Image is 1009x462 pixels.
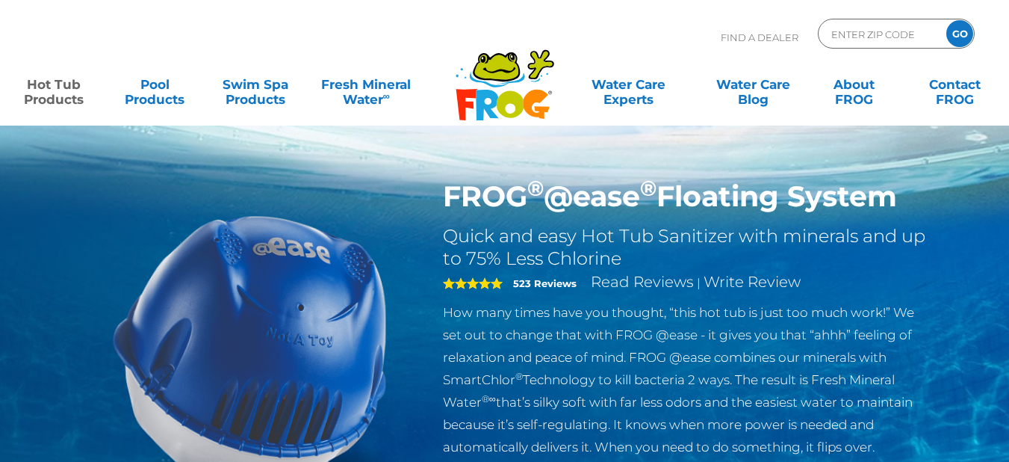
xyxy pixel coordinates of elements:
p: Find A Dealer [721,19,798,56]
input: GO [946,20,973,47]
strong: 523 Reviews [513,277,577,289]
h1: FROG @ease Floating System [443,179,931,214]
img: Frog Products Logo [447,30,562,121]
a: Swim SpaProducts [217,70,295,99]
a: Fresh MineralWater∞ [317,70,415,99]
a: AboutFROG [815,70,893,99]
sup: ® [527,175,544,201]
sup: ®∞ [482,393,496,404]
span: | [697,276,701,290]
a: Write Review [704,273,801,291]
a: Hot TubProducts [15,70,93,99]
a: Water CareBlog [714,70,792,99]
h2: Quick and easy Hot Tub Sanitizer with minerals and up to 75% Less Chlorine [443,225,931,270]
a: Water CareExperts [565,70,692,99]
span: 5 [443,277,503,289]
a: Read Reviews [591,273,694,291]
sup: ® [640,175,656,201]
sup: ® [515,371,523,382]
a: ContactFROG [916,70,994,99]
p: How many times have you thought, “this hot tub is just too much work!” We set out to change that ... [443,301,931,458]
a: PoolProducts [116,70,194,99]
sup: ∞ [383,90,390,102]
